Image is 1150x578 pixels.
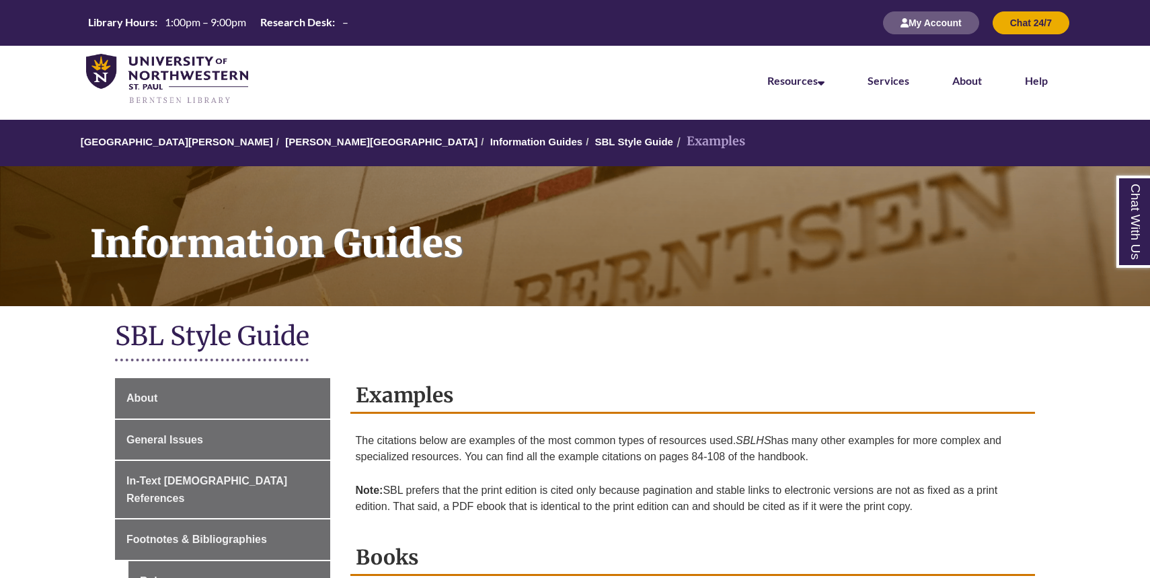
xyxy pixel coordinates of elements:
[115,320,1035,355] h1: SBL Style Guide
[126,475,287,504] span: In-Text [DEMOGRAPHIC_DATA] References
[883,11,979,34] button: My Account
[255,15,337,30] th: Research Desk:
[115,461,330,518] a: In-Text [DEMOGRAPHIC_DATA] References
[595,136,673,147] a: SBL Style Guide
[350,540,1036,576] h2: Books
[350,378,1036,414] h2: Examples
[673,132,745,151] li: Examples
[86,54,248,105] img: UNWSP Library Logo
[342,15,348,28] span: –
[165,15,246,28] span: 1:00pm – 9:00pm
[83,15,354,30] table: Hours Today
[736,435,771,446] em: SBLHS
[883,17,979,28] a: My Account
[993,11,1069,34] button: Chat 24/7
[115,378,330,419] a: About
[1025,74,1048,87] a: Help
[952,74,982,87] a: About
[285,136,477,147] a: [PERSON_NAME][GEOGRAPHIC_DATA]
[490,136,583,147] a: Information Guides
[81,136,273,147] a: [GEOGRAPHIC_DATA][PERSON_NAME]
[75,166,1150,289] h1: Information Guides
[83,15,354,31] a: Hours Today
[83,15,159,30] th: Library Hours:
[115,420,330,460] a: General Issues
[126,534,267,545] span: Footnotes & Bibliographies
[356,427,1030,470] p: The citations below are examples of the most common types of resources used. has many other examp...
[767,74,825,87] a: Resources
[356,484,383,496] strong: Note:
[356,477,1030,520] p: SBL prefers that the print edition is cited only because pagination and stable links to electroni...
[126,392,157,404] span: About
[126,434,203,445] span: General Issues
[115,519,330,560] a: Footnotes & Bibliographies
[868,74,909,87] a: Services
[993,17,1069,28] a: Chat 24/7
